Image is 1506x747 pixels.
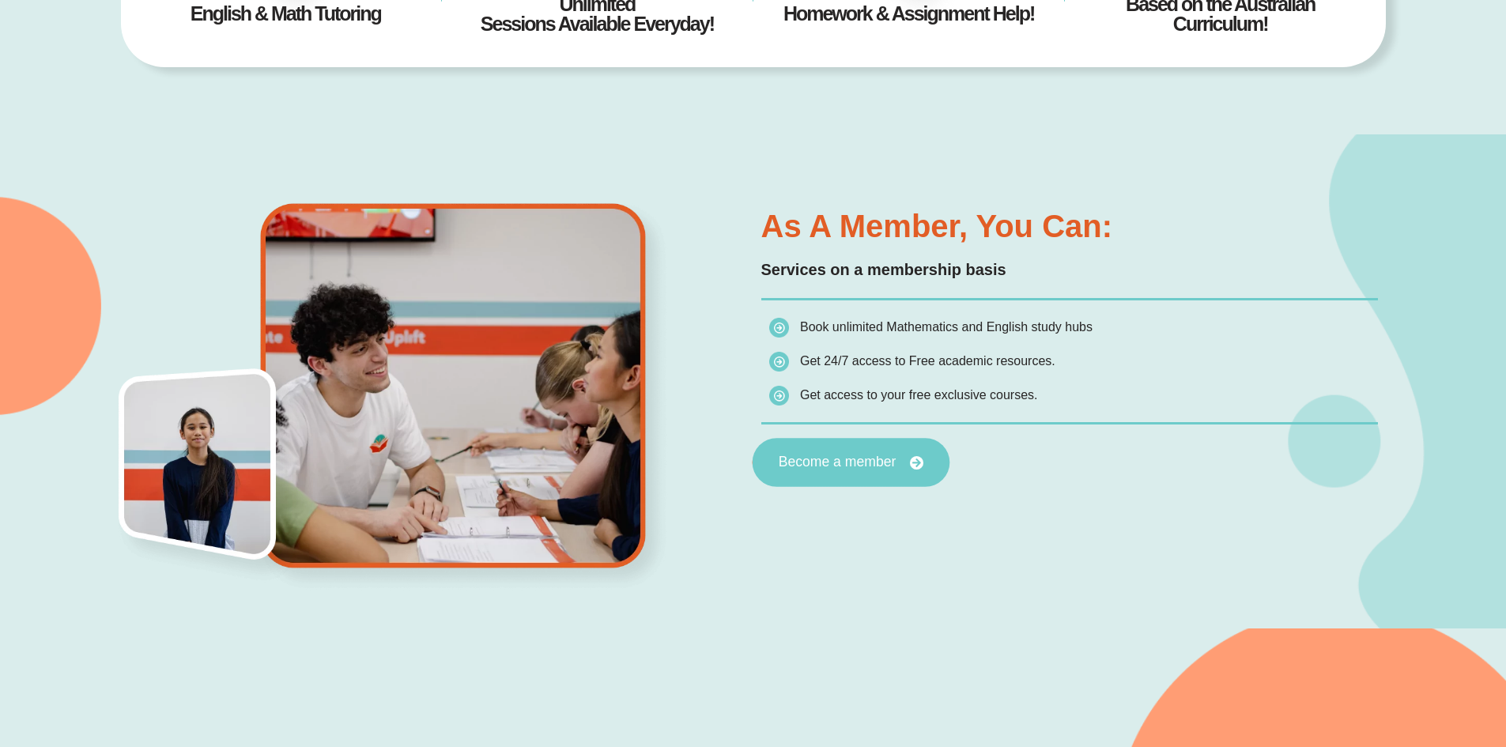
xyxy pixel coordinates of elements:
img: icon-list.png [769,318,789,338]
p: Services on a membership basis [761,258,1378,282]
span: Become a member [778,455,896,470]
h4: English & Math Tutoring [154,4,418,24]
span: Book unlimited Mathematics and English study hubs [800,320,1093,334]
a: Become a member [752,438,949,487]
img: icon-list.png [769,352,789,372]
h3: As a member, you can: [761,210,1378,242]
span: Get 24/7 access to Free academic resources. [800,354,1055,368]
img: icon-list.png [769,386,789,406]
h4: Homework & Assignment Help! [777,4,1041,24]
span: Get access to your free exclusive courses. [800,388,1038,402]
iframe: Chat Widget [1243,568,1506,747]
